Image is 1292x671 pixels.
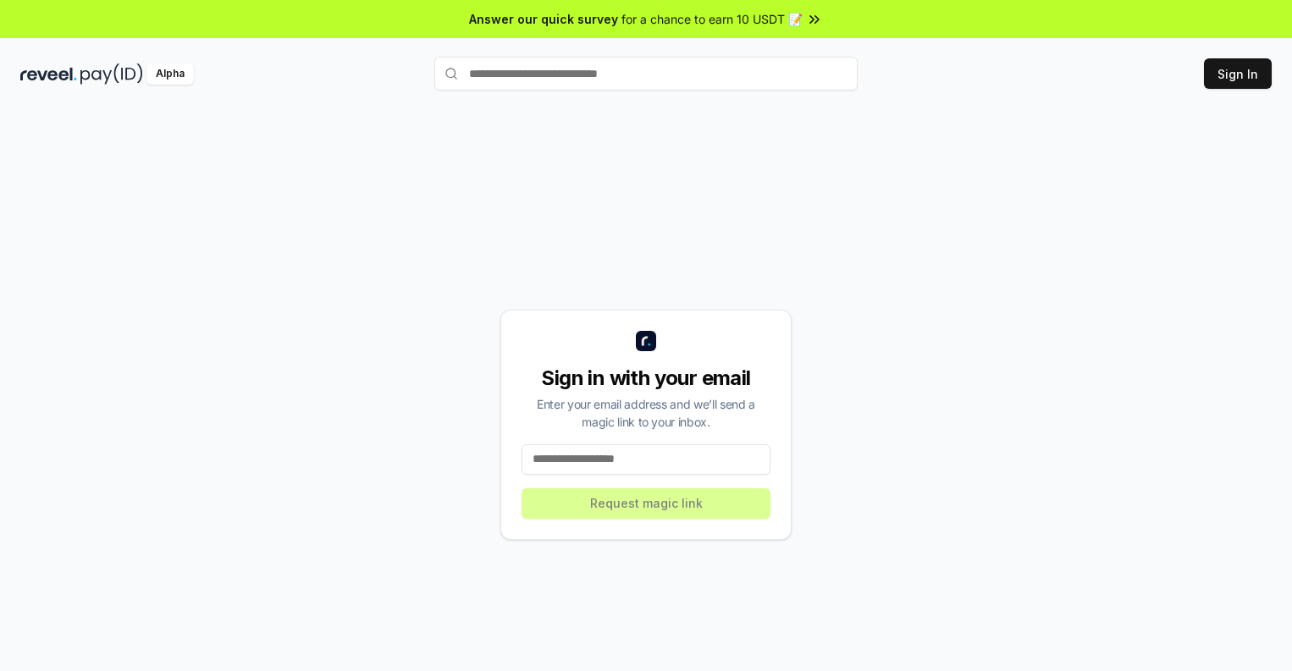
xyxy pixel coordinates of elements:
[146,63,194,85] div: Alpha
[1204,58,1272,89] button: Sign In
[522,395,770,431] div: Enter your email address and we’ll send a magic link to your inbox.
[522,365,770,392] div: Sign in with your email
[469,10,618,28] span: Answer our quick survey
[636,331,656,351] img: logo_small
[20,63,77,85] img: reveel_dark
[621,10,803,28] span: for a chance to earn 10 USDT 📝
[80,63,143,85] img: pay_id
